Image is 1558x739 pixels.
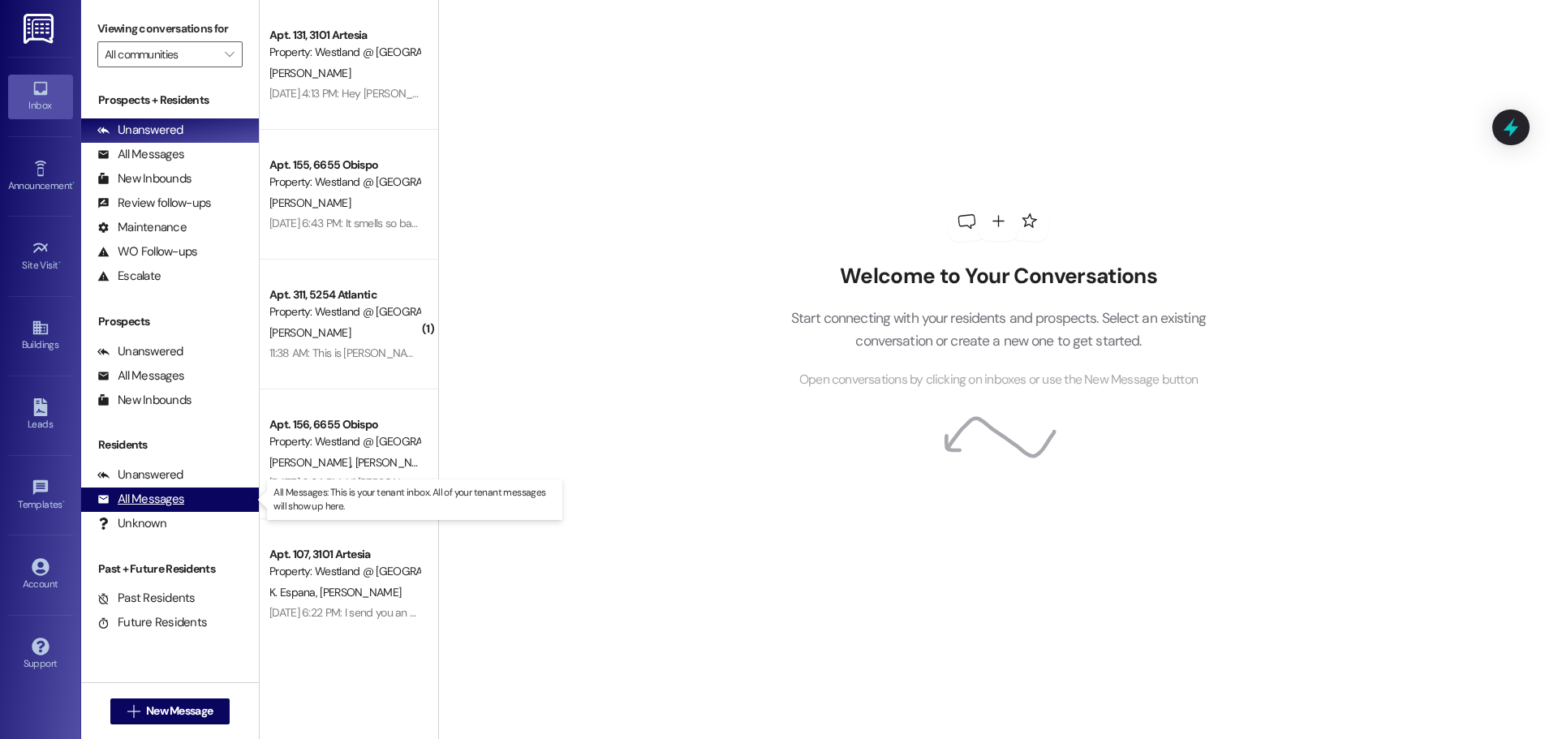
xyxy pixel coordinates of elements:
div: Residents [81,436,259,453]
span: [PERSON_NAME] [269,195,351,210]
div: Past Residents [97,590,196,607]
div: All Messages [97,146,184,163]
a: Account [8,553,73,597]
div: Prospects + Residents [81,92,259,109]
i:  [225,48,234,61]
div: [DATE] 4:13 PM: Hey [PERSON_NAME] my bathroom has flooded water is all over the floor I contacted... [269,86,932,101]
div: Maintenance [97,219,187,236]
div: Apt. 156, 6655 Obispo [269,416,420,433]
div: Past + Future Residents [81,561,259,578]
span: • [58,257,61,269]
img: ResiDesk Logo [24,14,57,44]
span: [PERSON_NAME] [269,325,351,340]
div: 11:38 AM: This is [PERSON_NAME] in 311. Still awaiting the 30-day mutual agreement form. Again my... [269,346,1266,360]
div: Apt. 155, 6655 Obispo [269,157,420,174]
span: Open conversations by clicking on inboxes or use the New Message button [799,370,1198,390]
div: [DATE] 6:22 PM: I send you an email can you please reply back to me. [269,605,593,620]
p: Start connecting with your residents and prospects. Select an existing conversation or create a n... [766,307,1230,353]
div: Unknown [97,515,166,532]
a: Inbox [8,75,73,118]
i:  [127,705,140,718]
div: All Messages [97,491,184,508]
div: Property: Westland @ [GEOGRAPHIC_DATA] (3388) [269,433,420,450]
a: Support [8,633,73,677]
div: All Messages [97,367,184,385]
input: All communities [105,41,217,67]
span: [PERSON_NAME] [269,66,351,80]
span: [PERSON_NAME] [355,455,436,470]
div: New Inbounds [97,170,192,187]
span: K. Espana [269,585,320,599]
span: New Message [146,702,213,720]
span: • [72,178,75,189]
div: Apt. 131, 3101 Artesia [269,27,420,44]
div: Property: Westland @ [GEOGRAPHIC_DATA] (3388) [269,44,420,61]
div: [DATE] 6:43 PM: It smells so bad I was able to smell it from my bedroom and knew it was the sink [269,216,722,230]
p: All Messages: This is your tenant inbox. All of your tenant messages will show up here. [273,486,556,513]
div: WO Follow-ups [97,243,197,260]
button: New Message [110,698,230,724]
a: Leads [8,393,73,437]
div: Review follow-ups [97,195,211,212]
a: Templates • [8,474,73,518]
span: [PERSON_NAME] [269,455,355,470]
label: Viewing conversations for [97,16,243,41]
div: Unanswered [97,466,183,483]
a: Site Visit • [8,234,73,278]
div: Property: Westland @ [GEOGRAPHIC_DATA] (3283) [269,303,420,320]
h2: Welcome to Your Conversations [766,264,1230,290]
div: Unanswered [97,343,183,360]
div: Apt. 311, 5254 Atlantic [269,286,420,303]
div: Prospects [81,313,259,330]
div: Escalate [97,268,161,285]
a: Buildings [8,314,73,358]
div: Unanswered [97,122,183,139]
div: Apt. 107, 3101 Artesia [269,546,420,563]
div: Property: Westland @ [GEOGRAPHIC_DATA] (3388) [269,563,420,580]
div: New Inbounds [97,392,192,409]
div: [DATE] 6:24 PM: Hi [PERSON_NAME] -we don't have have any animals [269,475,596,490]
div: Property: Westland @ [GEOGRAPHIC_DATA] (3388) [269,174,420,191]
span: • [62,496,65,508]
div: Future Residents [97,614,207,631]
span: [PERSON_NAME] [320,585,401,599]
